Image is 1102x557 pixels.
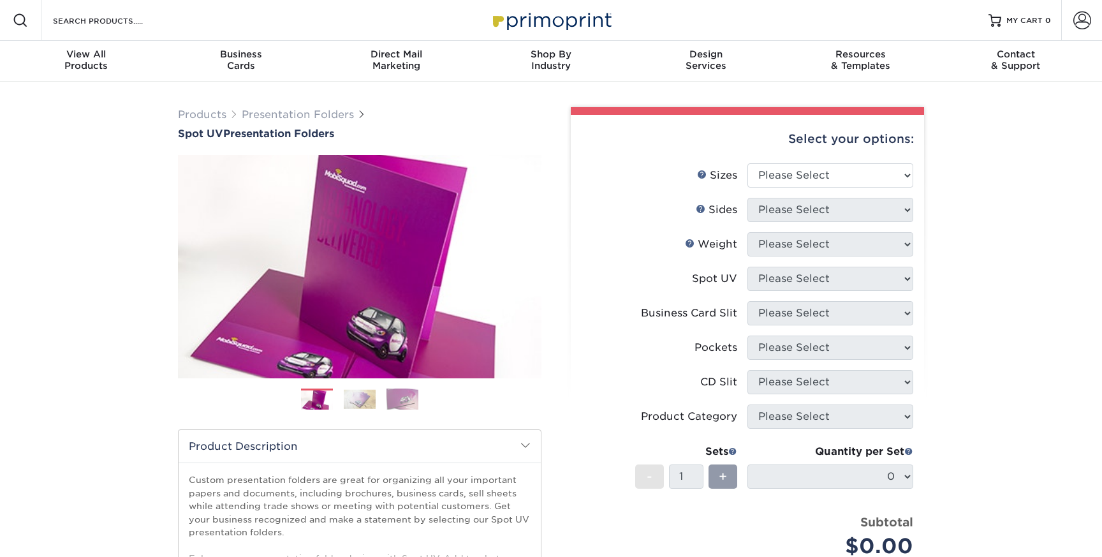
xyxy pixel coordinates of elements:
[938,48,1093,60] span: Contact
[692,271,737,286] div: Spot UV
[581,115,914,163] div: Select your options:
[647,467,652,486] span: -
[700,375,737,390] div: CD Slit
[628,48,783,71] div: Services
[783,48,938,71] div: & Templates
[635,444,737,459] div: Sets
[52,13,176,28] input: SEARCH PRODUCTS.....
[319,48,474,71] div: Marketing
[719,467,727,486] span: +
[178,128,223,140] span: Spot UV
[242,108,354,121] a: Presentation Folders
[178,108,226,121] a: Products
[628,41,783,82] a: DesignServices
[386,388,418,410] img: Presentation Folders 03
[178,141,541,392] img: Spot UV 01
[860,515,913,529] strong: Subtotal
[697,168,737,183] div: Sizes
[9,48,164,60] span: View All
[628,48,783,60] span: Design
[685,237,737,252] div: Weight
[164,48,319,71] div: Cards
[344,389,376,409] img: Presentation Folders 02
[474,48,629,60] span: Shop By
[487,6,615,34] img: Primoprint
[164,48,319,60] span: Business
[164,41,319,82] a: BusinessCards
[301,389,333,412] img: Presentation Folders 01
[474,41,629,82] a: Shop ByIndustry
[938,48,1093,71] div: & Support
[1006,15,1043,26] span: MY CART
[9,48,164,71] div: Products
[1045,16,1051,25] span: 0
[641,409,737,424] div: Product Category
[178,128,541,140] a: Spot UVPresentation Folders
[938,41,1093,82] a: Contact& Support
[783,41,938,82] a: Resources& Templates
[179,430,541,463] h2: Product Description
[319,41,474,82] a: Direct MailMarketing
[9,41,164,82] a: View AllProducts
[474,48,629,71] div: Industry
[696,202,737,218] div: Sides
[319,48,474,60] span: Direct Mail
[694,340,737,355] div: Pockets
[747,444,913,459] div: Quantity per Set
[178,128,541,140] h1: Presentation Folders
[641,306,737,321] div: Business Card Slit
[783,48,938,60] span: Resources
